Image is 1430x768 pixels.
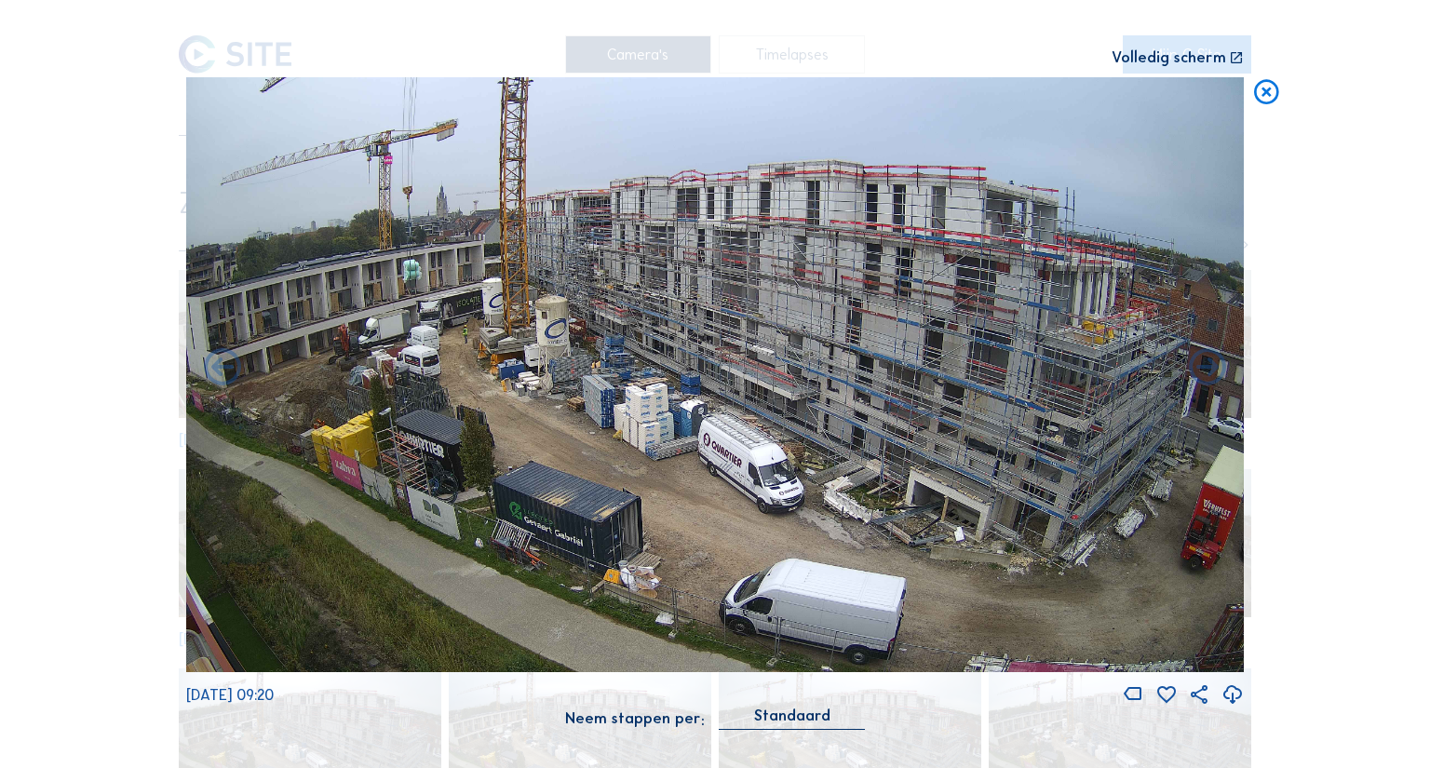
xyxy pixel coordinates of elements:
div: Volledig scherm [1112,50,1226,66]
i: Forward [200,346,245,391]
span: [DATE] 09:20 [186,686,274,704]
i: Back [1185,346,1230,391]
img: Image [186,77,1244,672]
div: Standaard [719,707,865,729]
div: Standaard [754,707,830,724]
div: Neem stappen per: [565,711,705,726]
